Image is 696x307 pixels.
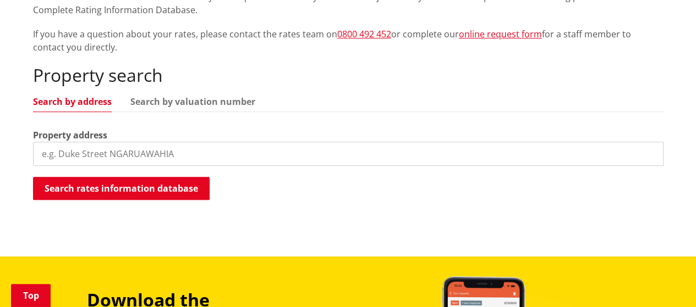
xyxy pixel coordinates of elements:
[130,97,255,106] a: Search by valuation number
[33,65,664,86] h2: Property search
[33,97,112,106] a: Search by address
[337,28,391,40] a: 0800 492 452
[11,284,51,307] a: Top
[33,129,107,142] label: Property address
[33,27,664,54] p: If you have a question about your rates, please contact the rates team on or complete our for a s...
[33,142,664,166] input: e.g. Duke Street NGARUAWAHIA
[459,28,542,40] a: online request form
[33,177,210,200] button: Search rates information database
